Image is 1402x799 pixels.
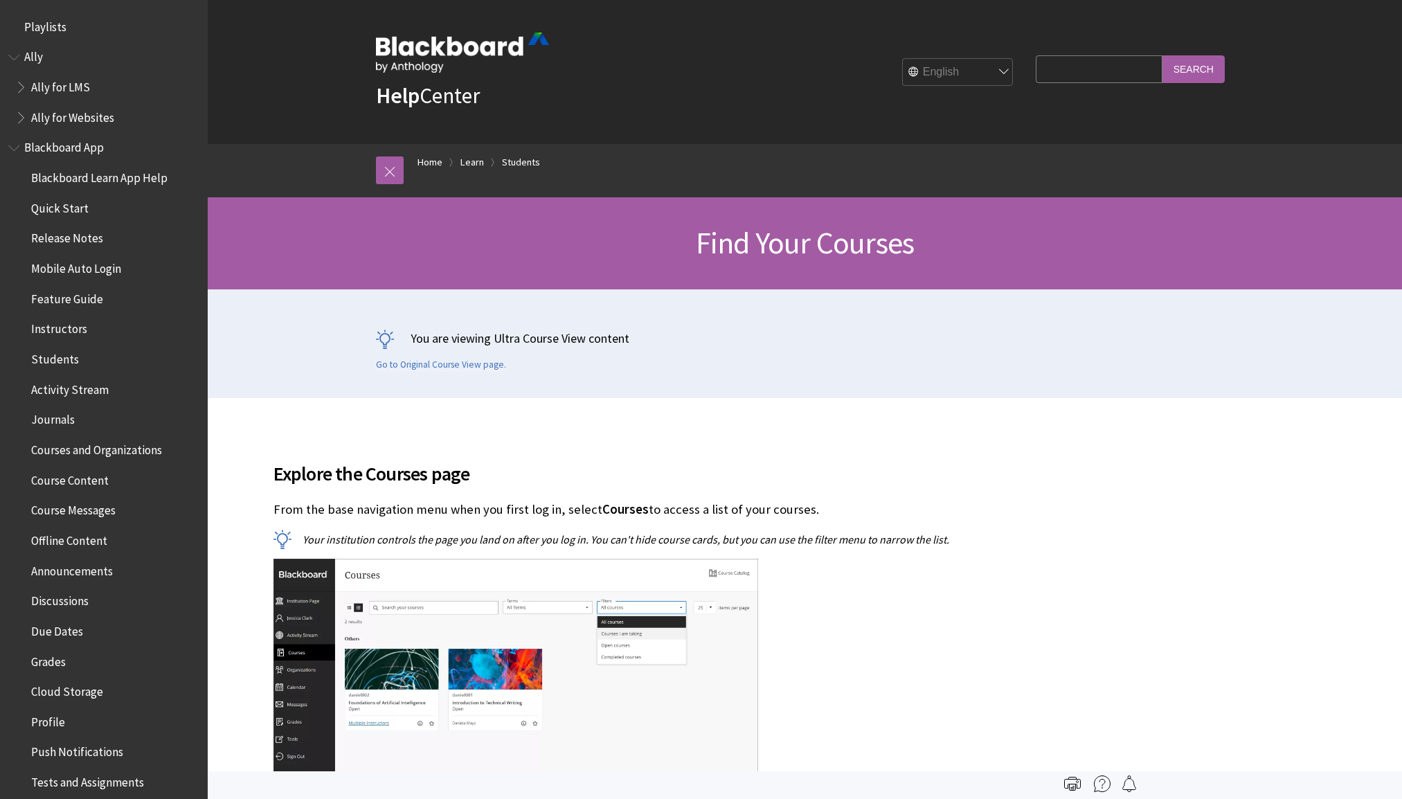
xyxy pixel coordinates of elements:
img: Blackboard by Anthology [376,33,549,73]
span: Course Content [31,469,109,487]
span: Mobile Auto Login [31,257,121,276]
a: Students [502,154,540,171]
p: From the base navigation menu when you first log in, select to access a list of your courses. [273,501,1132,519]
span: Course Messages [31,499,116,518]
span: Due Dates [31,620,83,638]
span: Students [31,348,79,366]
span: Profile [31,710,65,729]
span: Grades [31,650,66,669]
p: Your institution controls the page you land on after you log in. You can't hide course cards, but... [273,532,1132,547]
img: Follow this page [1121,775,1138,792]
span: Journals [31,409,75,427]
img: More help [1094,775,1111,792]
span: Blackboard App [24,136,104,155]
span: Blackboard Learn App Help [31,166,168,185]
span: Courses [602,501,649,517]
p: You are viewing Ultra Course View content [376,330,1234,347]
span: Ally for Websites [31,106,114,125]
a: Learn [460,154,484,171]
span: Push Notifications [31,741,123,760]
span: Feature Guide [31,287,103,306]
nav: Book outline for Playlists [8,15,199,39]
span: Quick Start [31,197,89,215]
span: Ally [24,46,43,64]
span: Find Your Courses [696,224,914,262]
span: Ally for LMS [31,75,90,94]
span: Tests and Assignments [31,771,144,789]
a: HelpCenter [376,82,480,109]
span: Instructors [31,318,87,336]
strong: Help [376,82,420,109]
select: Site Language Selector [903,59,1014,87]
span: Offline Content [31,529,107,548]
span: Explore the Courses page [273,459,1132,488]
span: Courses and Organizations [31,438,162,457]
span: Discussions [31,589,89,608]
span: Announcements [31,559,113,578]
span: Cloud Storage [31,680,103,699]
img: Print [1064,775,1081,792]
span: Activity Stream [31,378,109,397]
span: Release Notes [31,227,103,246]
span: Playlists [24,15,66,34]
a: Home [417,154,442,171]
a: Go to Original Course View page. [376,359,506,371]
nav: Book outline for Anthology Ally Help [8,46,199,129]
input: Search [1162,55,1225,82]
